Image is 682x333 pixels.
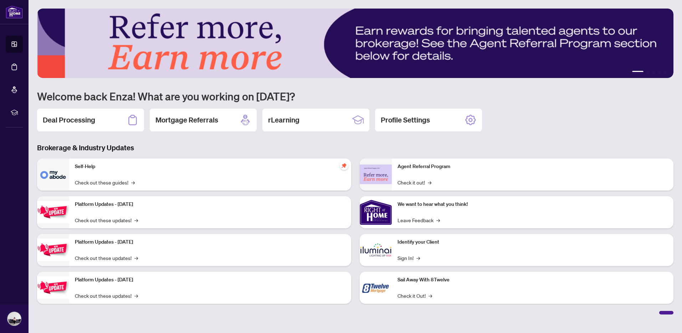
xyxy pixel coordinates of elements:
h3: Brokerage & Industry Updates [37,143,673,153]
h2: Mortgage Referrals [155,115,218,125]
span: pushpin [340,161,348,170]
img: logo [6,5,23,19]
img: Platform Updates - June 23, 2025 [37,276,69,299]
button: 1 [632,71,643,74]
img: We want to hear what you think! [360,196,392,228]
a: Check out these updates!→ [75,292,138,300]
p: Agent Referral Program [398,163,668,171]
p: Platform Updates - [DATE] [75,276,345,284]
img: Profile Icon [7,312,21,326]
img: Platform Updates - July 8, 2025 [37,239,69,261]
button: 5 [663,71,666,74]
a: Check it out!→ [398,178,431,186]
p: Platform Updates - [DATE] [75,238,345,246]
img: Sail Away With 8Twelve [360,272,392,304]
a: Check out these updates!→ [75,254,138,262]
img: Self-Help [37,158,69,191]
a: Check out these updates!→ [75,216,138,224]
p: Sail Away With 8Twelve [398,276,668,284]
span: → [134,292,138,300]
p: Platform Updates - [DATE] [75,201,345,208]
span: → [134,254,138,262]
img: Identify your Client [360,234,392,266]
p: We want to hear what you think! [398,201,668,208]
a: Check it Out!→ [398,292,432,300]
span: → [428,178,431,186]
h1: Welcome back Enza! What are you working on [DATE]? [37,89,673,103]
button: 3 [652,71,655,74]
span: → [131,178,135,186]
span: → [436,216,440,224]
button: 2 [646,71,649,74]
img: Platform Updates - July 21, 2025 [37,201,69,223]
p: Identify your Client [398,238,668,246]
a: Check out these guides!→ [75,178,135,186]
img: Agent Referral Program [360,165,392,184]
a: Sign In!→ [398,254,420,262]
h2: rLearning [268,115,299,125]
span: → [416,254,420,262]
h2: Profile Settings [381,115,430,125]
img: Slide 0 [37,9,673,78]
button: 4 [658,71,661,74]
span: → [134,216,138,224]
h2: Deal Processing [43,115,95,125]
p: Self-Help [75,163,345,171]
a: Leave Feedback→ [398,216,440,224]
span: → [429,292,432,300]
